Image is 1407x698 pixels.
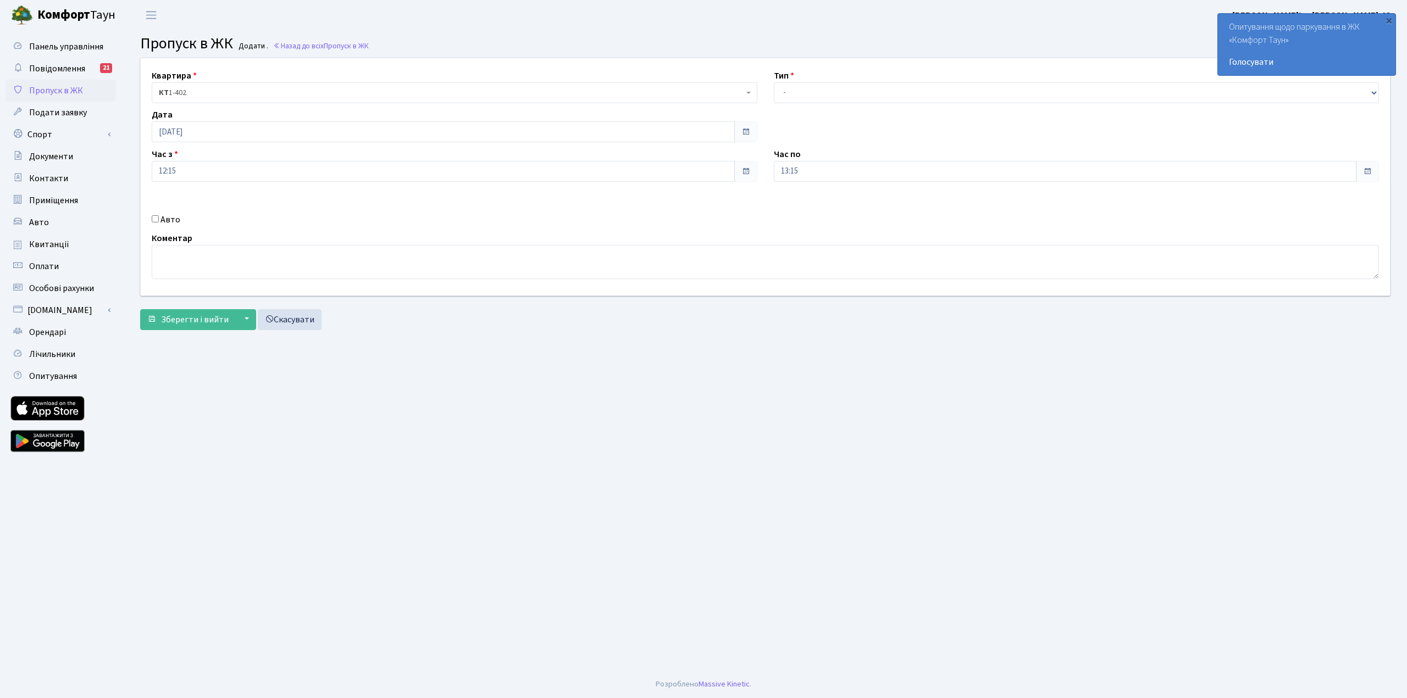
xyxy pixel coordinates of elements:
[1383,15,1394,26] div: ×
[5,211,115,233] a: Авто
[159,87,169,98] b: КТ
[100,63,112,73] div: 21
[29,260,59,272] span: Оплати
[5,189,115,211] a: Приміщення
[159,87,744,98] span: <b>КТ</b>&nbsp;&nbsp;&nbsp;&nbsp;1-402
[5,321,115,343] a: Орендарі
[5,36,115,58] a: Панель управління
[29,238,69,250] span: Квитанції
[5,255,115,277] a: Оплати
[160,213,180,226] label: Авто
[5,299,115,321] a: [DOMAIN_NAME]
[29,150,73,163] span: Документи
[774,69,794,82] label: Тип
[29,194,78,206] span: Приміщення
[37,6,90,24] b: Комфорт
[29,41,103,53] span: Панель управління
[273,41,369,51] a: Назад до всіхПропуск в ЖК
[29,63,85,75] span: Повідомлення
[29,326,66,338] span: Орендарі
[29,370,77,382] span: Опитування
[137,6,165,24] button: Переключити навігацію
[5,124,115,146] a: Спорт
[258,309,322,330] a: Скасувати
[1218,14,1395,75] div: Опитування щодо паркування в ЖК «Комфорт Таун»
[656,678,751,690] div: Розроблено .
[5,167,115,189] a: Контакти
[29,348,75,360] span: Лічильники
[29,216,49,228] span: Авто
[236,42,268,51] small: Додати .
[29,282,94,294] span: Особові рахунки
[140,309,236,330] button: Зберегти і вийти
[699,678,750,690] a: Massive Kinetic
[5,146,115,167] a: Документи
[152,232,192,245] label: Коментар
[37,6,115,25] span: Таун
[5,58,115,80] a: Повідомлення21
[11,4,33,26] img: logo.png
[5,365,115,387] a: Опитування
[161,314,229,326] span: Зберегти і вийти
[140,32,233,54] span: Пропуск в ЖК
[152,69,197,82] label: Квартира
[774,148,801,161] label: Час по
[5,102,115,124] a: Подати заявку
[1232,9,1394,22] a: [PERSON_NAME]’єв [PERSON_NAME]. Ю.
[152,82,757,103] span: <b>КТ</b>&nbsp;&nbsp;&nbsp;&nbsp;1-402
[324,41,369,51] span: Пропуск в ЖК
[29,85,83,97] span: Пропуск в ЖК
[1232,9,1394,21] b: [PERSON_NAME]’єв [PERSON_NAME]. Ю.
[29,172,68,185] span: Контакти
[152,108,173,121] label: Дата
[5,343,115,365] a: Лічильники
[1229,55,1384,69] a: Голосувати
[29,107,87,119] span: Подати заявку
[152,148,178,161] label: Час з
[5,233,115,255] a: Квитанції
[5,80,115,102] a: Пропуск в ЖК
[5,277,115,299] a: Особові рахунки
